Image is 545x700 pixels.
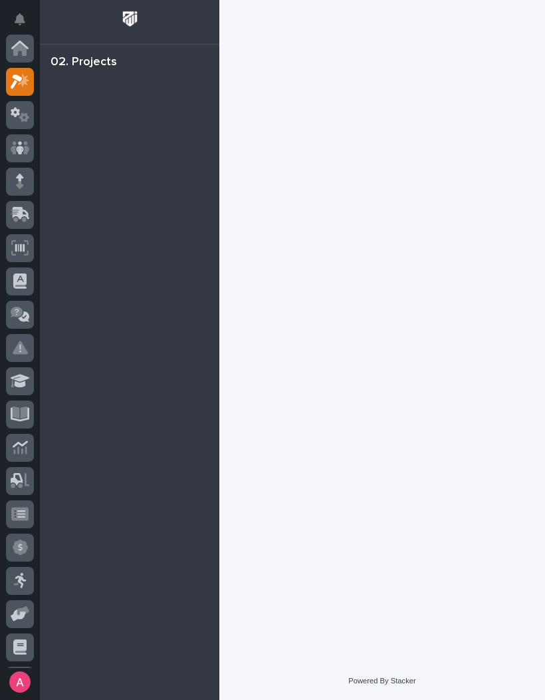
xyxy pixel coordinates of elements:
[6,5,34,33] button: Notifications
[118,7,142,31] img: Workspace Logo
[17,13,34,35] div: Notifications
[6,668,34,696] button: users-avatar
[51,55,117,70] div: 02. Projects
[348,677,415,685] a: Powered By Stacker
